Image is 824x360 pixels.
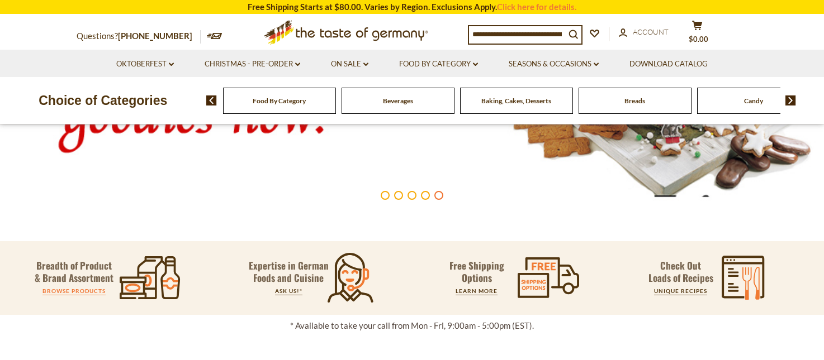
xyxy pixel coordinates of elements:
a: Food By Category [399,58,478,70]
a: Christmas - PRE-ORDER [205,58,300,70]
a: Food By Category [253,97,306,105]
a: Click here for details. [497,2,576,12]
a: Oktoberfest [116,58,174,70]
a: Beverages [383,97,413,105]
img: next arrow [785,95,796,105]
a: Breads [624,97,645,105]
span: $0.00 [689,35,708,44]
p: Expertise in German Foods and Cuisine [248,260,329,284]
button: $0.00 [680,20,714,48]
p: Check Out Loads of Recipes [648,260,713,284]
a: On Sale [331,58,368,70]
p: Questions? [77,29,201,44]
a: [PHONE_NUMBER] [118,31,192,41]
p: Breadth of Product & Brand Assortment [35,260,113,284]
img: previous arrow [206,95,217,105]
p: Free Shipping Options [440,260,514,284]
a: ASK US!* [275,287,302,294]
span: Account [633,27,669,36]
a: Candy [744,97,763,105]
a: BROWSE PRODUCTS [42,287,106,294]
a: Baking, Cakes, Desserts [481,97,551,105]
a: Account [619,26,669,39]
a: Download Catalog [629,58,708,70]
a: LEARN MORE [456,287,498,294]
a: Seasons & Occasions [509,58,599,70]
a: UNIQUE RECIPES [654,287,707,294]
